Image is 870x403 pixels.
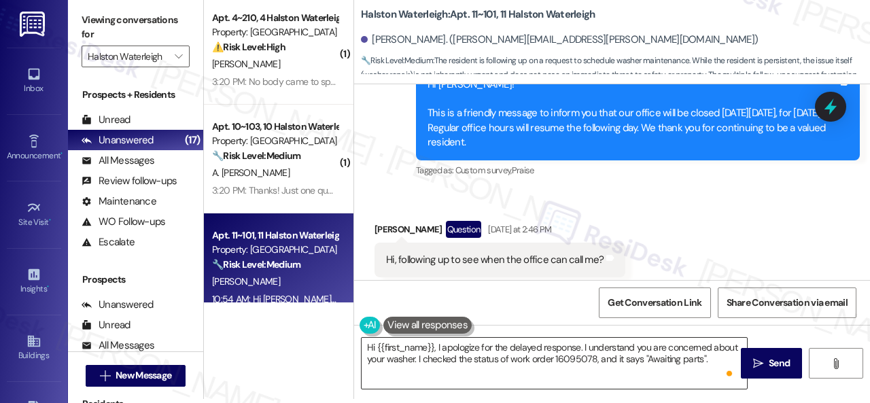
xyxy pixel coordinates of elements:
span: [PERSON_NAME] [212,58,280,70]
i:  [753,358,763,369]
div: [PERSON_NAME]. ([PERSON_NAME][EMAIL_ADDRESS][PERSON_NAME][DOMAIN_NAME]) [361,33,758,47]
div: All Messages [82,338,154,353]
div: Unread [82,318,130,332]
div: Unread [82,113,130,127]
span: Praise [512,164,534,176]
div: Property: [GEOGRAPHIC_DATA] [212,243,338,257]
div: Tagged as: [375,277,625,297]
div: Hi [PERSON_NAME]! This is a friendly message to inform you that our office will be closed [DATE][... [428,77,838,150]
div: Apt. 10~103, 10 Halston Waterleigh [212,120,338,134]
i:  [100,370,110,381]
span: Get Conversation Link [608,296,701,310]
span: New Message [116,368,171,383]
span: [PERSON_NAME] [212,275,280,287]
div: Prospects + Residents [68,88,203,102]
img: ResiDesk Logo [20,12,48,37]
span: A. [PERSON_NAME] [212,167,290,179]
div: WO Follow-ups [82,215,165,229]
label: Viewing conversations for [82,10,190,46]
span: Send [769,356,790,370]
button: Send [741,348,802,379]
div: Property: [GEOGRAPHIC_DATA] [212,25,338,39]
i:  [175,51,182,62]
div: Apt. 11~101, 11 Halston Waterleigh [212,228,338,243]
div: 3:20 PM: Thanks! Just one question: shouldn’t the cleaning of the corridors be routine rather tha... [212,184,748,196]
span: • [49,215,51,225]
strong: 🔧 Risk Level: Medium [212,258,300,270]
span: : The resident is following up on a request to schedule washer maintenance. While the resident is... [361,54,870,97]
input: All communities [88,46,168,67]
div: All Messages [82,154,154,168]
div: Escalate [82,235,135,249]
div: [DATE] at 2:46 PM [485,222,551,236]
div: Unanswered [82,133,154,147]
div: Tagged as: [416,160,860,180]
a: Inbox [7,63,61,99]
div: Maintenance [82,194,156,209]
button: Get Conversation Link [599,287,710,318]
span: • [47,282,49,292]
strong: 🔧 Risk Level: Medium [361,55,433,66]
span: Share Conversation via email [727,296,848,310]
button: Share Conversation via email [718,287,856,318]
div: [PERSON_NAME] [375,221,625,243]
span: Custom survey , [455,164,512,176]
div: Property: [GEOGRAPHIC_DATA] [212,134,338,148]
div: 3:20 PM: No body came to spray [212,75,343,88]
strong: 🔧 Risk Level: Medium [212,150,300,162]
b: Halston Waterleigh: Apt. 11~101, 11 Halston Waterleigh [361,7,595,22]
div: Hi, following up to see when the office can call me? [386,253,604,267]
button: New Message [86,365,186,387]
div: Apt. 4~210, 4 Halston Waterleigh [212,11,338,25]
textarea: To enrich screen reader interactions, please activate Accessibility in Grammarly extension settings [362,338,747,389]
a: Buildings [7,330,61,366]
i:  [831,358,841,369]
span: • [60,149,63,158]
div: Prospects [68,273,203,287]
div: Review follow-ups [82,174,177,188]
a: Insights • [7,263,61,300]
a: Site Visit • [7,196,61,233]
div: (17) [181,130,203,151]
div: 10:54 AM: Hi [PERSON_NAME], BBQ Brazil Express Food Truck will be on-site [DATE], [DATE], from 5:... [212,293,831,305]
div: Unanswered [82,298,154,312]
strong: ⚠️ Risk Level: High [212,41,285,53]
div: Question [446,221,482,238]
